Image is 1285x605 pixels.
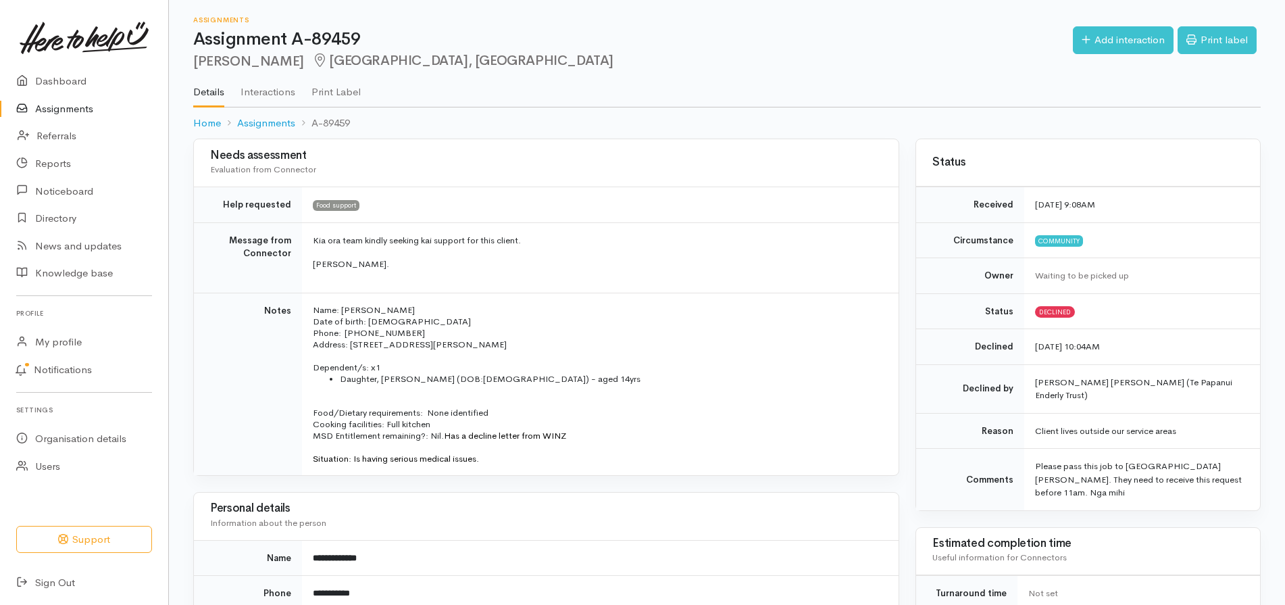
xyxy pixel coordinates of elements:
div: Waiting to be picked up [1035,269,1244,283]
nav: breadcrumb [193,107,1261,139]
a: Print Label [311,68,361,106]
time: [DATE] 9:08AM [1035,199,1095,210]
td: Received [916,187,1024,223]
h3: Estimated completion time [932,537,1244,550]
p: Address: [STREET_ADDRESS][PERSON_NAME] [313,339,882,350]
font: Has a decline letter from WINZ [444,430,566,441]
a: Home [193,116,221,131]
p: Food/Dietary requirements: None identified Cooking facilities: Full kitchen MSD Entitlement remai... [313,407,882,441]
h3: Needs assessment [210,149,882,162]
span: Food support [313,200,359,211]
span: Information about the person [210,517,326,529]
h1: Assignment A-89459 [193,30,1073,49]
td: Notes [194,293,302,475]
span: Useful information for Connectors [932,552,1067,563]
li: Daughter, [PERSON_NAME] (DOB:[DEMOGRAPHIC_DATA]) - aged 14yrs [340,373,882,385]
span: [GEOGRAPHIC_DATA], [GEOGRAPHIC_DATA] [312,52,613,69]
h3: Personal details [210,502,882,515]
h6: Settings [16,401,152,419]
td: Comments [916,449,1024,510]
span: Community [1035,235,1083,246]
td: [PERSON_NAME] [PERSON_NAME] (Te Papanui Enderly Trust) [1024,364,1260,413]
td: Declined [916,329,1024,365]
span: Evaluation from Connector [210,164,316,175]
td: Status [916,293,1024,329]
time: [DATE] 10:04AM [1035,341,1100,352]
td: Please pass this job to [GEOGRAPHIC_DATA][PERSON_NAME]. They need to receive this request before ... [1024,449,1260,510]
td: Owner [916,258,1024,294]
h6: Profile [16,304,152,322]
span: Situation: Is having serious medical issues. [313,453,479,464]
td: Help requested [194,187,302,223]
td: Reason [916,413,1024,449]
p: [PERSON_NAME]. [313,258,882,271]
td: Name [194,540,302,576]
span: Declined [1035,306,1075,317]
h6: Assignments [193,16,1073,24]
h3: Status [932,156,1244,169]
p: Name: [PERSON_NAME] Date of birth: [DEMOGRAPHIC_DATA] Phone: [PHONE_NUMBER] [313,304,882,339]
p: Kia ora team kindly seeking kai support for this client. [313,234,882,247]
div: Not set [1028,587,1244,600]
td: Message from Connector [194,222,302,293]
td: Circumstance [916,222,1024,258]
h2: [PERSON_NAME] [193,53,1073,69]
a: Add interaction [1073,26,1174,54]
a: Interactions [241,68,295,106]
td: Client lives outside our service areas [1024,413,1260,449]
li: A-89459 [295,116,350,131]
a: Details [193,68,224,107]
td: Declined by [916,364,1024,413]
a: Print label [1178,26,1257,54]
p: Dependent/s: x1 [313,362,882,373]
a: Assignments [237,116,295,131]
button: Support [16,526,152,554]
